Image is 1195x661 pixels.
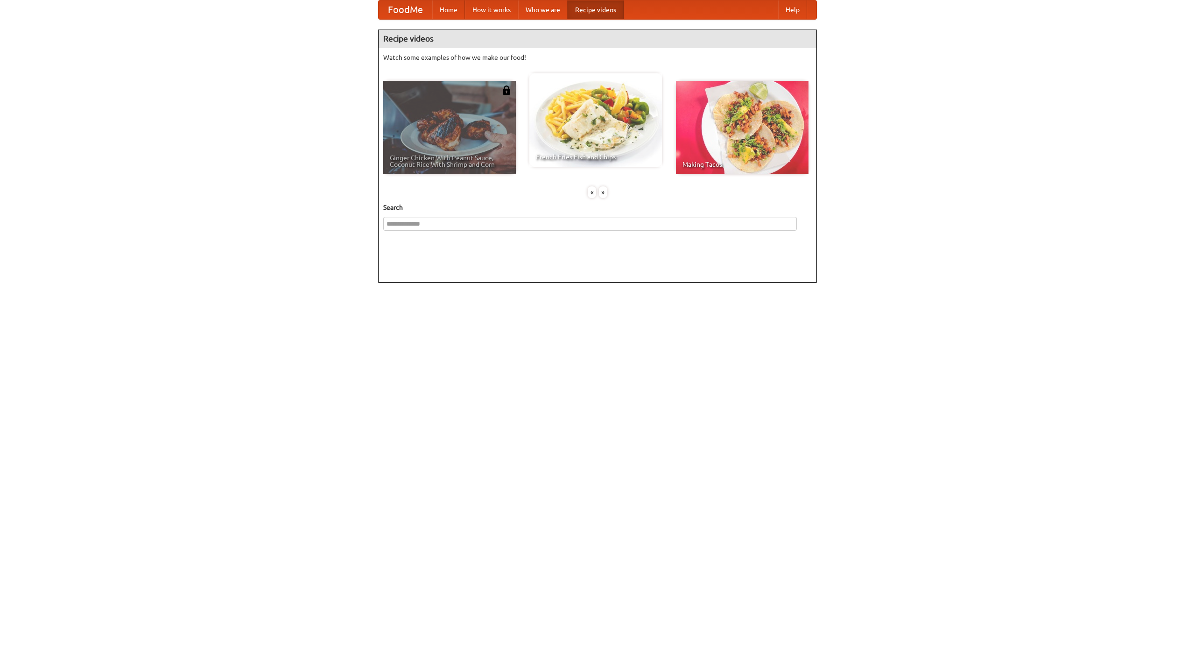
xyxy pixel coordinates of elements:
img: 483408.png [502,85,511,95]
div: « [588,186,596,198]
span: French Fries Fish and Chips [536,154,655,160]
a: Help [778,0,807,19]
a: Who we are [518,0,568,19]
span: Making Tacos [682,161,802,168]
a: Home [432,0,465,19]
p: Watch some examples of how we make our food! [383,53,812,62]
div: » [599,186,607,198]
a: How it works [465,0,518,19]
h5: Search [383,203,812,212]
a: French Fries Fish and Chips [529,73,662,167]
h4: Recipe videos [379,29,816,48]
a: Recipe videos [568,0,624,19]
a: FoodMe [379,0,432,19]
a: Making Tacos [676,81,808,174]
